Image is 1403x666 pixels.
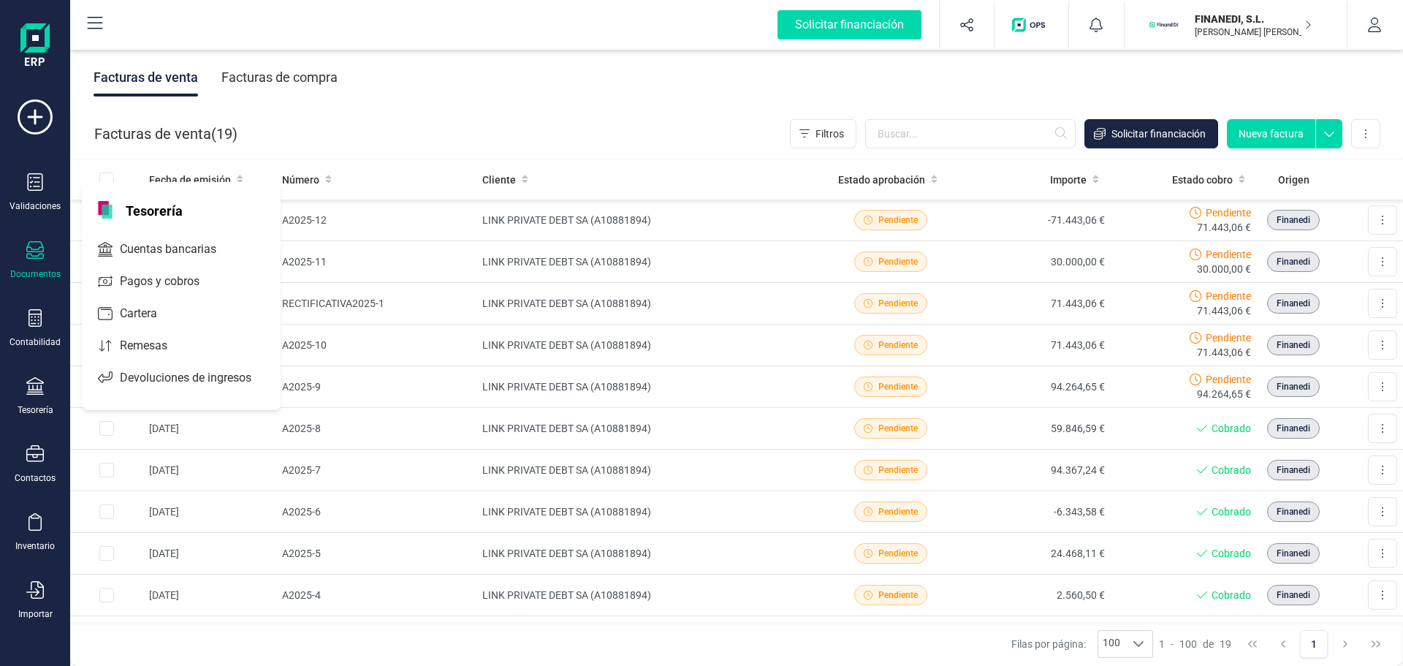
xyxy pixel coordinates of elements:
span: Pendiente [878,213,918,227]
div: - [1159,637,1231,651]
span: Cobrado [1212,546,1251,561]
td: LINK PRIVATE DEBT SA (A10881894) [476,408,818,450]
div: Solicitar financiación [777,10,921,39]
td: LINK PRIVATE DEBT SA (A10881894) [476,283,818,325]
div: Inventario [15,540,55,552]
button: Filtros [790,119,856,148]
span: 94.264,65 € [1197,387,1251,401]
td: -2.560,50 € [964,616,1111,658]
td: 2.560,50 € [964,575,1111,616]
span: 71.443,06 € [1197,345,1251,360]
td: LINK PRIVATE DEBT SA (A10881894) [476,366,818,408]
span: Pendiente [1206,330,1251,345]
span: Finanedi [1277,255,1310,268]
div: Filas por página: [1011,630,1153,658]
span: Pendiente [878,255,918,268]
span: Cobrado [1212,463,1251,477]
span: Finanedi [1277,422,1310,435]
div: Facturas de compra [221,58,338,97]
img: Logo de OPS [1012,18,1051,32]
button: Solicitar financiación [1084,119,1218,148]
span: Pagos y cobros [114,273,226,290]
span: Finanedi [1277,589,1310,602]
td: -71.443,06 € [964,200,1111,241]
button: Previous Page [1269,630,1297,658]
span: 1 [1159,637,1165,651]
span: Pendiente [1206,247,1251,262]
p: [PERSON_NAME] [PERSON_NAME] [1195,26,1312,38]
p: FINANEDI, S.L. [1195,12,1312,26]
span: Pendiente [1206,205,1251,220]
td: A2025-7 [276,450,476,491]
span: 30.000,00 € [1197,262,1251,276]
span: Pendiente [878,547,918,560]
button: Logo de OPS [1003,1,1060,48]
td: -6.343,58 € [964,491,1111,533]
div: Row Selected 86f12270-e543-4524-a5dc-362f844ee7bd [99,546,114,561]
span: 71.443,06 € [1197,220,1251,235]
span: Cartera [114,305,183,322]
span: Filtros [815,126,844,141]
td: 71.443,06 € [964,325,1111,366]
div: Tesorería [18,404,53,416]
button: Last Page [1362,630,1390,658]
img: Logo Finanedi [20,23,50,70]
span: Estado aprobación [838,173,925,187]
div: Validaciones [9,200,61,212]
td: A2025-3 [276,616,476,658]
button: Solicitar financiación [760,1,939,48]
td: 59.846,59 € [964,408,1111,450]
span: Cliente [482,173,516,187]
span: Tesorería [117,201,191,219]
td: A2025-12 [276,200,476,241]
span: 100 [1098,631,1125,657]
td: LINK PRIVATE DEBT SA (A10881894) [476,325,818,366]
td: LINK PRIVATE DEBT SA (A10881894) [476,575,818,616]
button: FIFINANEDI, S.L.[PERSON_NAME] [PERSON_NAME] [1142,1,1329,48]
button: Nueva factura [1227,119,1315,148]
span: Importe [1050,173,1087,187]
span: Finanedi [1277,547,1310,560]
td: A2025-8 [276,408,476,450]
td: A2025-4 [276,575,476,616]
span: Cobrado [1212,421,1251,436]
span: Estado cobro [1172,173,1233,187]
span: Finanedi [1277,213,1310,227]
div: Row Selected f5113622-9239-413c-bf00-72cf8bf60852 [99,463,114,477]
span: 71.443,06 € [1197,303,1251,318]
button: Page 1 [1300,630,1328,658]
span: 100 [1179,637,1197,651]
span: Pendiente [878,380,918,393]
td: 24.468,11 € [964,533,1111,575]
div: Facturas de venta [94,58,198,97]
span: Número [282,173,319,187]
td: [DATE] [143,491,276,533]
td: RECTIFICATIVA2025-1 [276,283,476,325]
td: [DATE] [143,533,276,575]
td: A2025-6 [276,491,476,533]
div: Contactos [15,472,56,484]
td: 94.264,65 € [964,366,1111,408]
td: A2025-11 [276,241,476,283]
button: First Page [1239,630,1266,658]
span: 19 [1220,637,1231,651]
span: Pendiente [1206,289,1251,303]
div: Row Selected 4d9a4e91-2af8-496b-a67c-0062f7f6843e [99,421,114,436]
div: Facturas de venta ( ) [94,119,237,148]
span: Pendiente [1206,372,1251,387]
span: de [1203,637,1214,651]
td: LINK PRIVATE DEBT SA (A10881894) [476,533,818,575]
span: Finanedi [1277,463,1310,477]
td: [DATE] [143,450,276,491]
div: Documentos [10,268,61,280]
img: FI [1148,9,1180,41]
td: [DATE] [143,575,276,616]
div: Importar [18,608,53,620]
td: LINK PRIVATE DEBT SA (A10881894) [476,200,818,241]
td: [DATE] [143,408,276,450]
span: Finanedi [1277,338,1310,352]
td: A2025-10 [276,325,476,366]
span: Cobrado [1212,588,1251,602]
span: Cobrado [1212,504,1251,519]
div: Row Selected 3550f7df-ae43-41af-b624-53651b13355e [99,504,114,519]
